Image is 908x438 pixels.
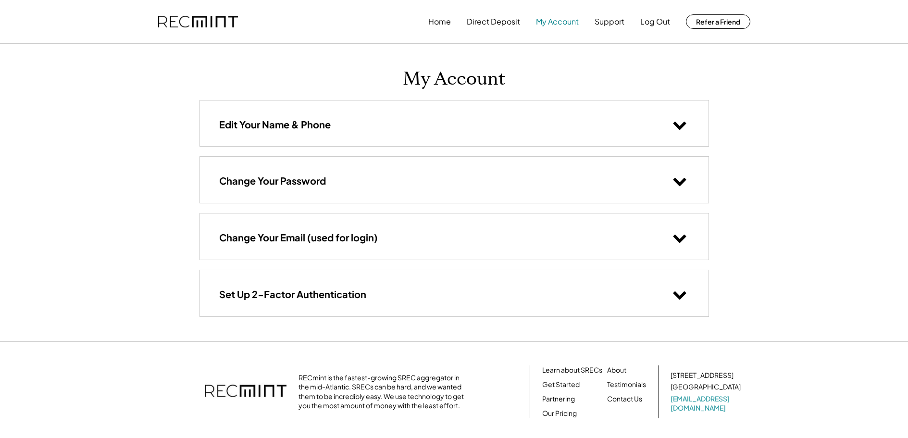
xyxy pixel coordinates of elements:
[403,68,506,90] h1: My Account
[671,371,734,380] div: [STREET_ADDRESS]
[219,231,378,244] h3: Change Your Email (used for login)
[542,380,580,389] a: Get Started
[219,175,326,187] h3: Change Your Password
[219,288,366,300] h3: Set Up 2-Factor Authentication
[205,375,286,409] img: recmint-logotype%403x.png
[536,12,579,31] button: My Account
[467,12,520,31] button: Direct Deposit
[640,12,670,31] button: Log Out
[671,394,743,413] a: [EMAIL_ADDRESS][DOMAIN_NAME]
[428,12,451,31] button: Home
[607,394,642,404] a: Contact Us
[686,14,750,29] button: Refer a Friend
[607,380,646,389] a: Testimonials
[158,16,238,28] img: recmint-logotype%403x.png
[542,409,577,418] a: Our Pricing
[299,373,469,411] div: RECmint is the fastest-growing SREC aggregator in the mid-Atlantic. SRECs can be hard, and we wan...
[671,382,741,392] div: [GEOGRAPHIC_DATA]
[542,365,602,375] a: Learn about SRECs
[595,12,624,31] button: Support
[542,394,575,404] a: Partnering
[219,118,331,131] h3: Edit Your Name & Phone
[607,365,626,375] a: About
